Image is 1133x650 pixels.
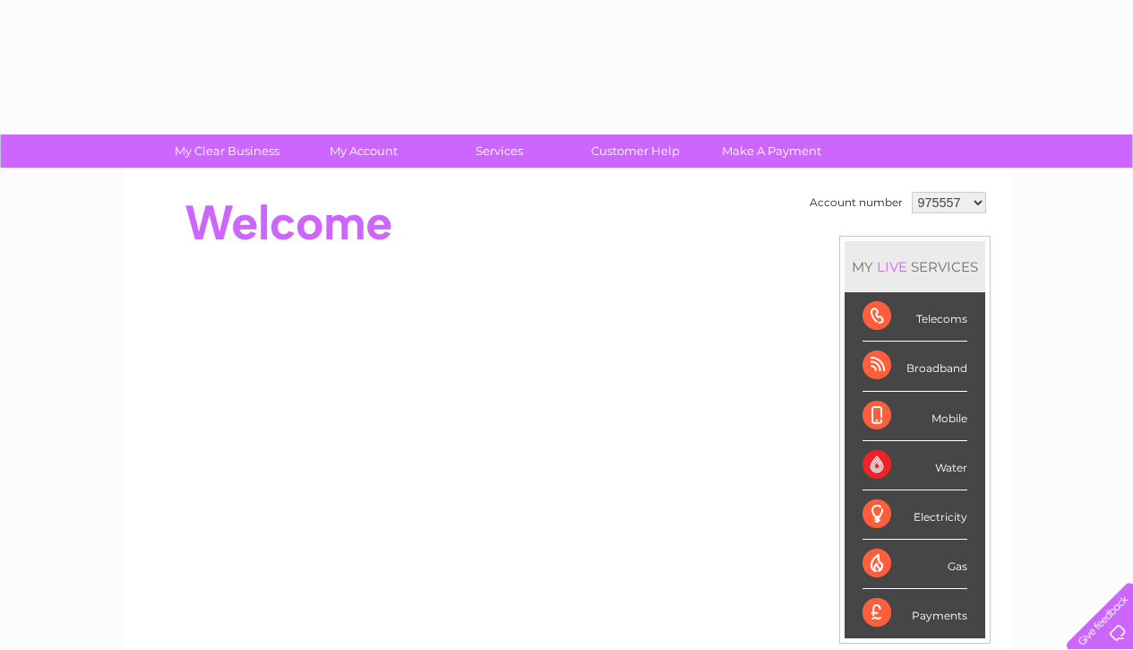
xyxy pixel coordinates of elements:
[289,134,437,168] a: My Account
[562,134,709,168] a: Customer Help
[863,490,967,540] div: Electricity
[863,392,967,441] div: Mobile
[805,187,907,218] td: Account number
[845,241,985,292] div: MY SERVICES
[698,134,845,168] a: Make A Payment
[863,589,967,637] div: Payments
[863,540,967,589] div: Gas
[425,134,573,168] a: Services
[863,342,967,391] div: Broadband
[873,258,911,275] div: LIVE
[153,134,301,168] a: My Clear Business
[863,292,967,342] div: Telecoms
[863,441,967,490] div: Water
